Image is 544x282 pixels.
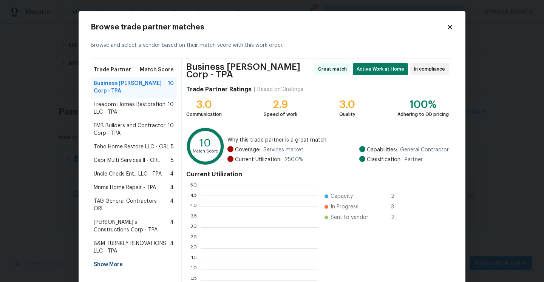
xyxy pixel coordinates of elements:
[397,101,449,108] div: 100%
[171,157,174,164] span: 5
[257,86,303,93] div: Based on 13 ratings
[235,146,260,154] span: Coverage:
[400,146,449,154] span: General Contractor
[339,111,355,118] div: Quality
[252,86,257,93] div: |
[331,193,353,200] span: Capacity
[397,111,449,118] div: Adhering to OD pricing
[170,240,174,255] span: 4
[170,184,174,191] span: 4
[357,65,407,73] span: Active Work at Home
[331,214,368,221] span: Sent to vendor
[190,204,197,208] text: 4.0
[94,219,170,234] span: [PERSON_NAME]'s Constructions Corp - TPA
[190,246,197,251] text: 2.0
[186,86,252,93] h4: Trade Partner Ratings
[367,156,402,163] span: Classification:
[91,23,447,31] h2: Browse trade partner matches
[91,258,177,271] div: Show More
[94,80,168,95] span: Business [PERSON_NAME] Corp - TPA
[94,143,169,151] span: Toho Home Restore LLC - ORL
[199,138,211,148] text: 10
[263,146,303,154] span: Services market
[168,80,174,95] span: 10
[190,214,197,219] text: 3.5
[140,66,174,74] span: Match Score
[191,257,197,261] text: 1.5
[168,101,174,116] span: 10
[405,156,423,163] span: Partner
[186,63,312,78] span: Business [PERSON_NAME] Corp - TPA
[391,193,403,200] span: 2
[94,240,170,255] span: B&M TURNKEY RENOVATIONS LLC - TPA
[190,236,197,240] text: 2.5
[94,157,160,164] span: Capr Multi Services ll - ORL
[264,101,297,108] div: 2.9
[170,197,174,213] span: 4
[186,111,222,118] div: Communication
[186,171,449,178] h4: Current Utilization
[94,197,170,213] span: TAG General Contractors - ORL
[171,143,174,151] span: 5
[191,267,197,272] text: 1.0
[186,101,222,108] div: 3.0
[170,170,174,178] span: 4
[94,122,168,137] span: EMB Builders and Contractor Corp - TPA
[94,66,131,74] span: Trade Partner
[227,136,449,144] span: Why this trade partner is a great match:
[190,225,197,230] text: 3.0
[235,156,281,163] span: Current Utilization:
[168,122,174,137] span: 10
[391,203,403,211] span: 3
[91,32,453,59] div: Browse and select a vendor based on their match score with this work order.
[367,146,397,154] span: Capabilities:
[94,170,162,178] span: Uncle Cheds Ent., LLC - TPA
[170,219,174,234] span: 4
[94,101,168,116] span: Freedom Homes Restoration LLC - TPA
[190,193,197,198] text: 4.5
[339,101,355,108] div: 3.0
[264,111,297,118] div: Speed of work
[94,184,156,191] span: Mnms Home Repair - TPA
[414,65,448,73] span: In compliance
[318,65,350,73] span: Great match
[331,203,359,211] span: In Progress
[190,183,197,187] text: 5.0
[193,149,218,153] text: Match Score
[391,214,403,221] span: 2
[284,156,303,163] span: 250.0 %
